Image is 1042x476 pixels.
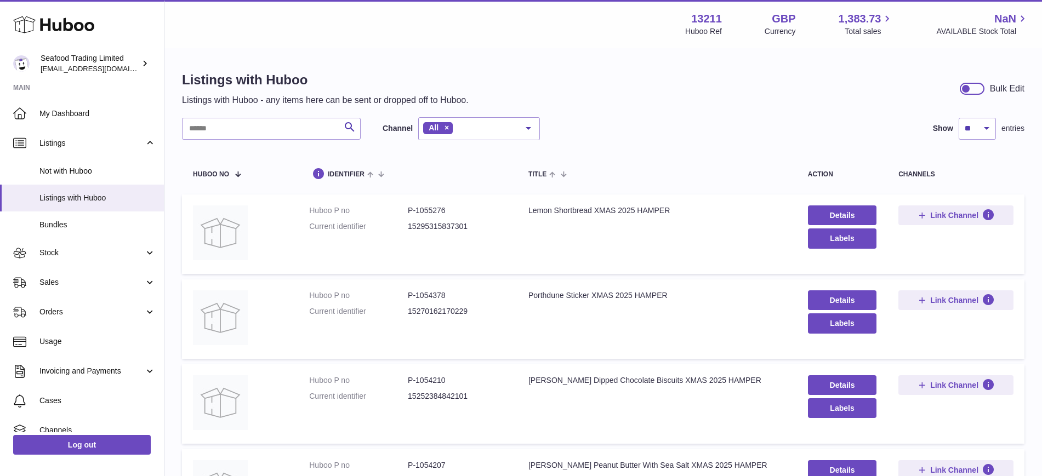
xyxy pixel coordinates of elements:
[930,380,978,390] span: Link Channel
[839,12,894,37] a: 1,383.73 Total sales
[408,221,506,232] dd: 15295315837301
[309,205,408,216] dt: Huboo P no
[39,395,156,406] span: Cases
[808,375,876,395] a: Details
[39,108,156,119] span: My Dashboard
[808,171,876,178] div: action
[898,171,1013,178] div: channels
[39,138,144,148] span: Listings
[772,12,795,26] strong: GBP
[898,205,1013,225] button: Link Channel
[309,221,408,232] dt: Current identifier
[933,123,953,134] label: Show
[990,83,1024,95] div: Bulk Edit
[936,12,1029,37] a: NaN AVAILABLE Stock Total
[309,375,408,386] dt: Huboo P no
[930,210,978,220] span: Link Channel
[182,94,469,106] p: Listings with Huboo - any items here can be sent or dropped off to Huboo.
[193,171,229,178] span: Huboo no
[41,53,139,74] div: Seafood Trading Limited
[994,12,1016,26] span: NaN
[528,290,786,301] div: Porthdune Sticker XMAS 2025 HAMPER
[39,307,144,317] span: Orders
[839,12,881,26] span: 1,383.73
[930,465,978,475] span: Link Channel
[39,193,156,203] span: Listings with Huboo
[408,375,506,386] dd: P-1054210
[39,425,156,435] span: Channels
[808,205,876,225] a: Details
[528,460,786,471] div: [PERSON_NAME] Peanut Butter With Sea Salt XMAS 2025 HAMPER
[39,220,156,230] span: Bundles
[898,290,1013,310] button: Link Channel
[193,290,248,345] img: Porthdune Sticker XMAS 2025 HAMPER
[808,290,876,310] a: Details
[309,290,408,301] dt: Huboo P no
[691,12,722,26] strong: 13211
[936,26,1029,37] span: AVAILABLE Stock Total
[685,26,722,37] div: Huboo Ref
[528,205,786,216] div: Lemon Shortbread XMAS 2025 HAMPER
[808,398,876,418] button: Labels
[408,391,506,402] dd: 15252384842101
[39,277,144,288] span: Sales
[39,336,156,347] span: Usage
[429,123,439,132] span: All
[528,171,546,178] span: title
[39,166,156,176] span: Not with Huboo
[808,228,876,248] button: Labels
[408,205,506,216] dd: P-1055276
[408,306,506,317] dd: 15270162170229
[765,26,796,37] div: Currency
[309,460,408,471] dt: Huboo P no
[808,313,876,333] button: Labels
[182,71,469,89] h1: Listings with Huboo
[383,123,413,134] label: Channel
[193,375,248,430] img: Teoni's Dipped Chocolate Biscuits XMAS 2025 HAMPER
[328,171,365,178] span: identifier
[408,460,506,471] dd: P-1054207
[1001,123,1024,134] span: entries
[898,375,1013,395] button: Link Channel
[39,248,144,258] span: Stock
[41,64,161,73] span: [EMAIL_ADDRESS][DOMAIN_NAME]
[13,55,30,72] img: internalAdmin-13211@internal.huboo.com
[845,26,893,37] span: Total sales
[39,366,144,376] span: Invoicing and Payments
[528,375,786,386] div: [PERSON_NAME] Dipped Chocolate Biscuits XMAS 2025 HAMPER
[193,205,248,260] img: Lemon Shortbread XMAS 2025 HAMPER
[13,435,151,455] a: Log out
[309,391,408,402] dt: Current identifier
[930,295,978,305] span: Link Channel
[309,306,408,317] dt: Current identifier
[408,290,506,301] dd: P-1054378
